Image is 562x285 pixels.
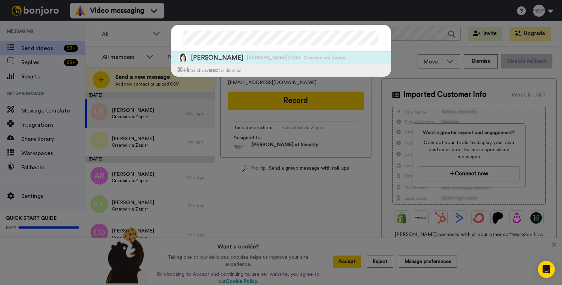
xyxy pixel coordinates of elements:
[209,67,219,73] span: esc
[178,53,187,62] img: Image of SUSAN DREW
[304,54,346,61] span: Created via Zapier
[247,54,300,61] span: [PERSON_NAME] CRS
[171,64,391,76] div: to show to dismiss
[171,51,391,64] a: Image of SUSAN DREW[PERSON_NAME][PERSON_NAME] CRSCreated via Zapier
[177,67,190,73] span: ⌘ +k
[191,53,243,62] span: [PERSON_NAME]
[538,261,555,278] div: Open Intercom Messenger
